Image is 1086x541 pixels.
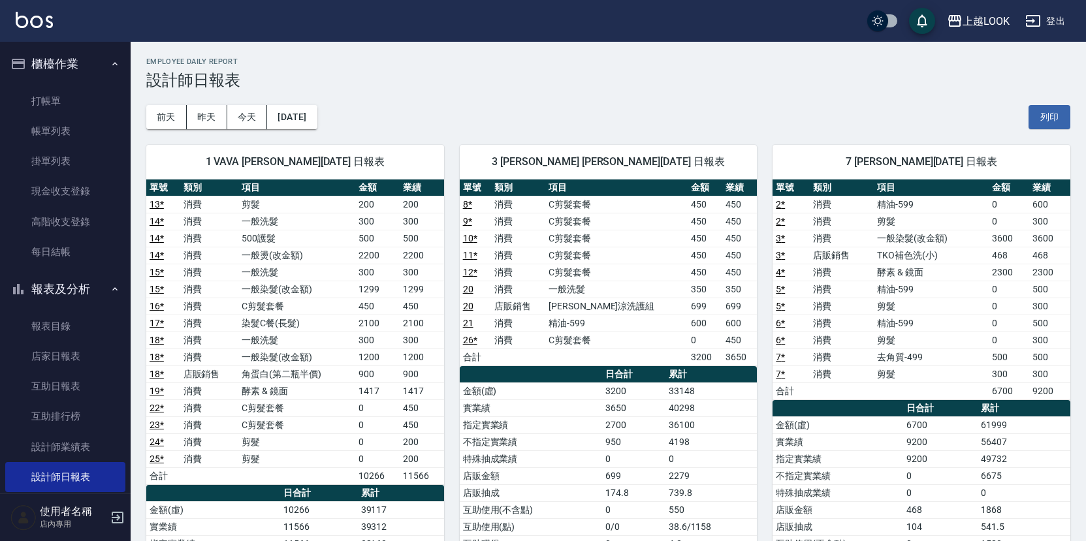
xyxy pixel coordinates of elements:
[978,518,1070,535] td: 541.5
[978,400,1070,417] th: 累計
[1029,382,1070,399] td: 9200
[238,264,355,281] td: 一般洗髮
[238,365,355,382] td: 角蛋白(第二瓶半價)
[545,332,688,348] td: C剪髮套餐
[773,433,902,450] td: 實業績
[688,281,722,298] td: 350
[355,433,400,450] td: 0
[773,382,810,399] td: 合計
[602,501,665,518] td: 0
[810,348,874,365] td: 消費
[460,399,603,416] td: 實業績
[874,264,989,281] td: 酵素 & 鏡面
[545,196,688,213] td: C剪髮套餐
[545,213,688,230] td: C剪髮套餐
[688,348,722,365] td: 3200
[460,501,603,518] td: 互助使用(不含點)
[180,399,239,416] td: 消費
[180,179,239,196] th: 類別
[355,382,400,399] td: 1417
[146,467,180,484] td: 合計
[400,348,444,365] td: 1200
[874,348,989,365] td: 去角質-499
[400,179,444,196] th: 業績
[491,332,545,348] td: 消費
[1029,196,1070,213] td: 600
[989,179,1029,196] th: 金額
[238,433,355,450] td: 剪髮
[1029,315,1070,332] td: 500
[874,365,989,382] td: 剪髮
[400,467,444,484] td: 11566
[238,247,355,264] td: 一般燙(改金額)
[355,450,400,467] td: 0
[400,416,444,433] td: 450
[475,155,742,168] span: 3 [PERSON_NAME] [PERSON_NAME][DATE] 日報表
[602,382,665,399] td: 3200
[180,196,239,213] td: 消費
[810,264,874,281] td: 消費
[989,230,1029,247] td: 3600
[688,332,722,348] td: 0
[460,348,491,365] td: 合計
[903,450,978,467] td: 9200
[773,467,902,484] td: 不指定實業績
[180,264,239,281] td: 消費
[180,298,239,315] td: 消費
[545,298,688,315] td: [PERSON_NAME]涼洗護組
[355,365,400,382] td: 900
[400,230,444,247] td: 500
[146,179,180,196] th: 單號
[688,264,722,281] td: 450
[491,315,545,332] td: 消費
[400,365,444,382] td: 900
[460,484,603,501] td: 店販抽成
[909,8,935,34] button: save
[5,47,125,81] button: 櫃檯作業
[722,332,757,348] td: 450
[238,281,355,298] td: 一般染髮(改金額)
[238,416,355,433] td: C剪髮套餐
[5,272,125,306] button: 報表及分析
[665,366,758,383] th: 累計
[491,281,545,298] td: 消費
[602,518,665,535] td: 0/0
[355,196,400,213] td: 200
[978,416,1070,433] td: 61999
[355,416,400,433] td: 0
[180,348,239,365] td: 消費
[5,371,125,401] a: 互助日報表
[5,207,125,237] a: 高階收支登錄
[460,467,603,484] td: 店販金額
[810,230,874,247] td: 消費
[10,504,37,531] img: Person
[665,416,758,433] td: 36100
[1029,365,1070,382] td: 300
[773,179,810,196] th: 單號
[400,332,444,348] td: 300
[602,366,665,383] th: 日合計
[989,264,1029,281] td: 2300
[238,213,355,230] td: 一般洗髮
[602,450,665,467] td: 0
[180,433,239,450] td: 消費
[665,467,758,484] td: 2279
[460,518,603,535] td: 互助使用(點)
[874,298,989,315] td: 剪髮
[460,450,603,467] td: 特殊抽成業績
[358,518,444,535] td: 39312
[5,492,125,522] a: 設計師業績分析表
[788,155,1055,168] span: 7 [PERSON_NAME][DATE] 日報表
[1029,179,1070,196] th: 業績
[460,433,603,450] td: 不指定實業績
[180,382,239,399] td: 消費
[722,348,757,365] td: 3650
[688,247,722,264] td: 450
[722,315,757,332] td: 600
[665,433,758,450] td: 4198
[773,416,902,433] td: 金額(虛)
[989,281,1029,298] td: 0
[5,341,125,371] a: 店家日報表
[146,71,1070,89] h3: 設計師日報表
[1029,264,1070,281] td: 2300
